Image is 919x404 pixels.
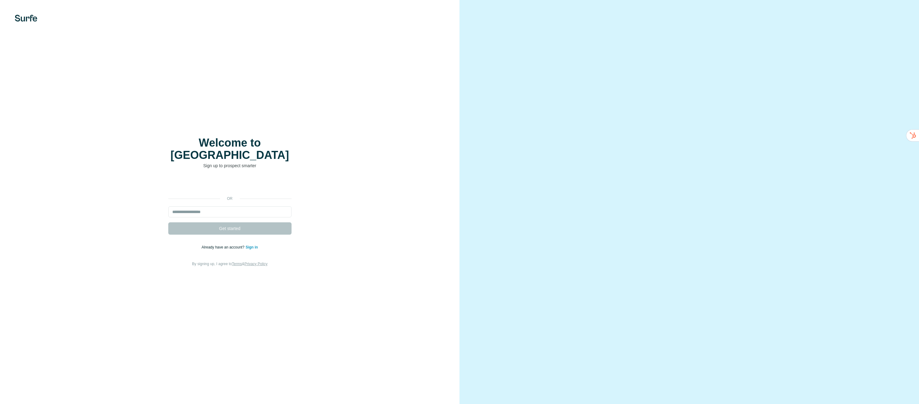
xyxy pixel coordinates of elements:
[202,245,246,249] span: Already have an account?
[192,262,268,266] span: By signing up, I agree to &
[168,137,292,161] h1: Welcome to [GEOGRAPHIC_DATA]
[220,196,240,201] p: or
[15,15,37,22] img: Surfe's logo
[244,262,268,266] a: Privacy Policy
[246,245,258,249] a: Sign in
[168,163,292,169] p: Sign up to prospect smarter
[165,178,295,192] iframe: Sign in with Google Button
[232,262,242,266] a: Terms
